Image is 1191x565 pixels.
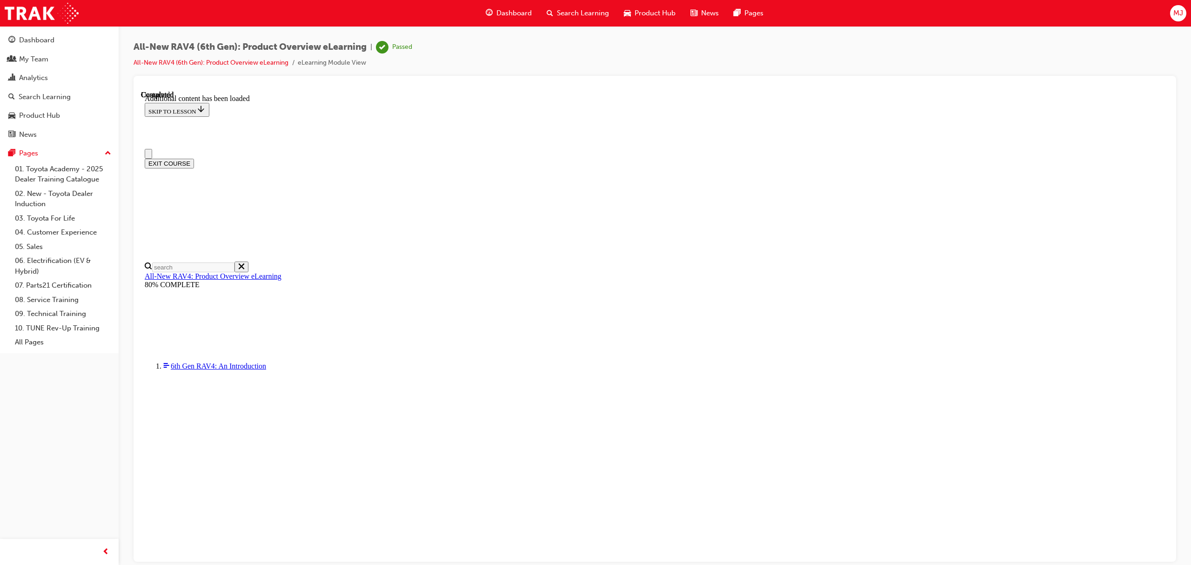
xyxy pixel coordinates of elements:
span: Product Hub [635,8,676,19]
span: search-icon [8,93,15,101]
span: pages-icon [734,7,741,19]
a: 04. Customer Experience [11,225,115,240]
button: EXIT COURSE [4,68,53,78]
div: 80% COMPLETE [4,190,1024,198]
div: Search Learning [19,92,71,102]
div: Additional content has been loaded [4,4,1024,12]
span: prev-icon [102,546,109,558]
a: search-iconSearch Learning [539,4,616,23]
div: Analytics [19,73,48,83]
span: MJ [1173,8,1183,19]
a: pages-iconPages [726,4,771,23]
div: News [19,129,37,140]
span: guage-icon [8,36,15,45]
a: 10. TUNE Rev-Up Training [11,321,115,336]
div: Product Hub [19,110,60,121]
a: All Pages [11,335,115,350]
span: | [370,42,372,53]
a: Dashboard [4,32,115,49]
span: Pages [744,8,763,19]
a: guage-iconDashboard [478,4,539,23]
button: Pages [4,145,115,162]
span: car-icon [8,112,15,120]
a: 07. Parts21 Certification [11,278,115,293]
a: Analytics [4,69,115,87]
span: guage-icon [486,7,493,19]
a: News [4,126,115,143]
button: DashboardMy TeamAnalyticsSearch LearningProduct HubNews [4,30,115,145]
button: MJ [1170,5,1186,21]
span: up-icon [105,148,111,160]
span: car-icon [624,7,631,19]
button: Close search menu [94,171,107,182]
div: My Team [19,54,48,65]
button: Close navigation menu [4,58,11,68]
a: 06. Electrification (EV & Hybrid) [11,254,115,278]
a: 03. Toyota For Life [11,211,115,226]
li: eLearning Module View [298,58,366,68]
span: SKIP TO LESSON [7,17,65,24]
a: My Team [4,51,115,68]
img: Trak [5,3,79,24]
div: Dashboard [19,35,54,46]
span: pages-icon [8,149,15,158]
a: 02. New - Toyota Dealer Induction [11,187,115,211]
a: All-New RAV4 (6th Gen): Product Overview eLearning [134,59,288,67]
div: Passed [392,43,412,52]
span: news-icon [8,131,15,139]
span: learningRecordVerb_PASS-icon [376,41,388,54]
span: chart-icon [8,74,15,82]
a: 09. Technical Training [11,307,115,321]
span: All-New RAV4 (6th Gen): Product Overview eLearning [134,42,367,53]
a: 08. Service Training [11,293,115,307]
a: news-iconNews [683,4,726,23]
span: Dashboard [496,8,532,19]
a: Search Learning [4,88,115,106]
a: All-New RAV4: Product Overview eLearning [4,182,141,189]
button: SKIP TO LESSON [4,12,68,26]
span: Search Learning [557,8,609,19]
a: Product Hub [4,107,115,124]
span: people-icon [8,55,15,64]
a: 01. Toyota Academy - 2025 Dealer Training Catalogue [11,162,115,187]
a: 05. Sales [11,240,115,254]
span: news-icon [690,7,697,19]
a: car-iconProduct Hub [616,4,683,23]
span: News [701,8,719,19]
div: Pages [19,148,38,159]
input: Search [11,172,94,182]
span: search-icon [547,7,553,19]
